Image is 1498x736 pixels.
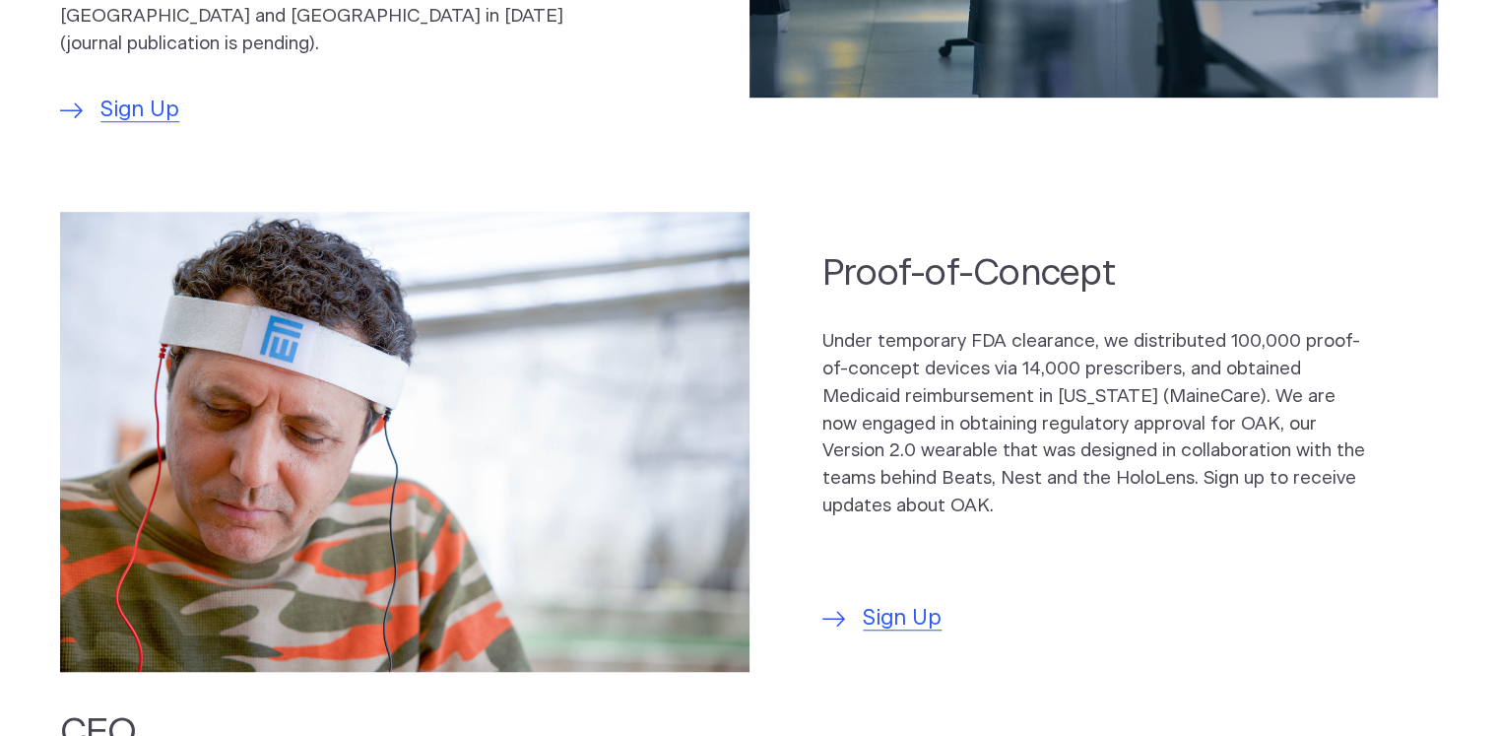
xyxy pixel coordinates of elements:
a: Sign Up [822,603,943,636]
h2: Proof-of-Concept [822,249,1365,298]
span: Sign Up [863,603,942,636]
p: Under temporary FDA clearance, we distributed 100,000 proof-of-concept devices via 14,000 prescri... [822,328,1365,520]
span: Sign Up [100,95,179,127]
a: Sign Up [60,95,180,127]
